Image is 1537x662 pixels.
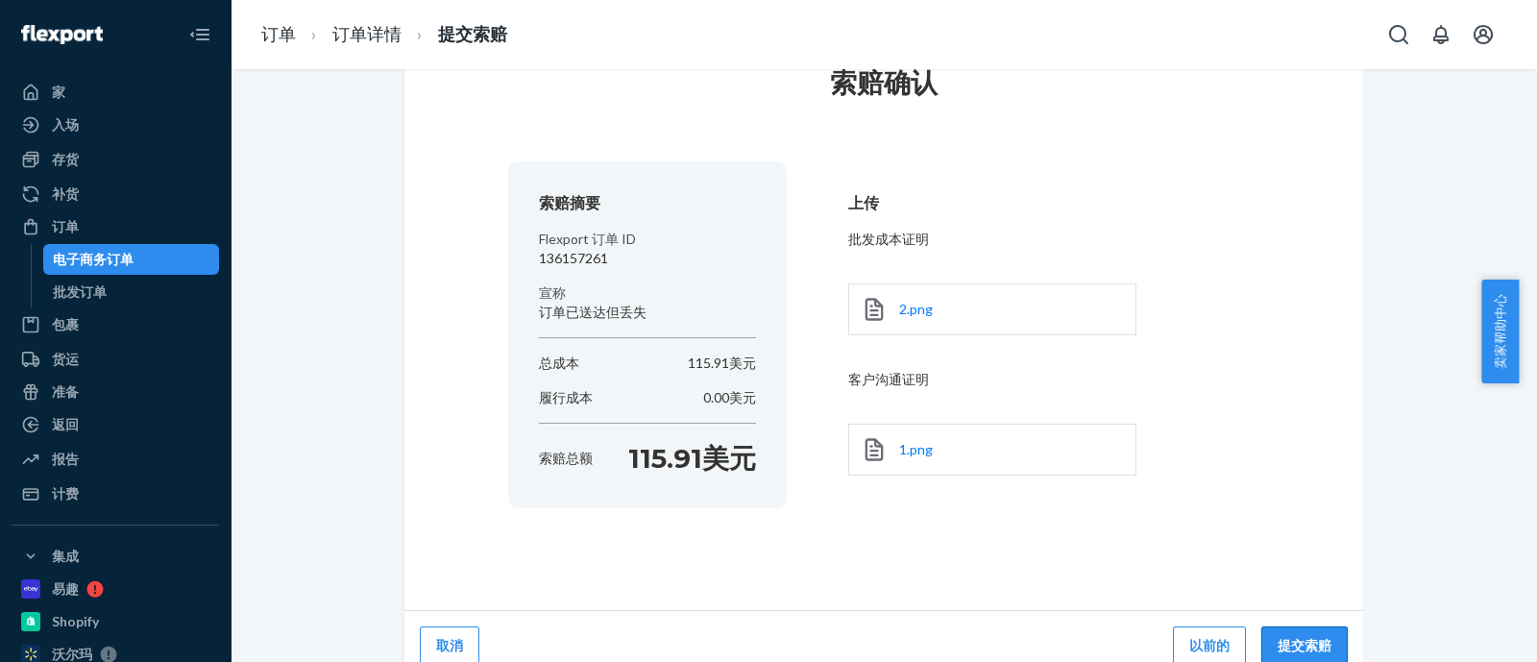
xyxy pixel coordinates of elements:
[539,284,566,301] font: 宣称
[52,383,79,400] font: 准备
[628,442,756,475] font: 115.91美元
[12,144,219,175] a: 存货
[899,301,933,317] font: 2.png
[12,574,219,604] a: 易趣
[539,193,600,211] font: 索赔摘要
[12,541,219,572] button: 集成
[12,409,219,440] a: 返回
[12,478,219,509] a: 计费
[52,646,92,662] font: 沃尔玛
[12,344,219,375] a: 货运
[12,377,219,407] a: 准备
[1422,15,1460,54] button: 打开通知
[332,24,402,45] a: 订单详情
[539,250,608,266] font: 136157261
[21,25,103,44] img: Flexport 徽标
[539,304,647,320] font: 订单已送达但丢失
[703,389,756,405] font: 0.00美元
[1278,637,1331,653] font: 提交索赔
[848,231,929,247] font: 批发成本证明
[12,309,219,340] a: 包裹
[52,451,79,467] font: 报告
[899,441,933,457] font: 1.png
[539,355,579,371] font: 总成本
[1189,637,1230,653] font: 以前的
[848,193,879,211] font: 上传
[539,450,593,466] font: 索赔总额
[52,185,79,202] font: 补货
[1379,15,1418,54] button: 打开搜索框
[688,355,756,371] font: 115.91美元
[52,548,79,564] font: 集成
[52,416,79,432] font: 返回
[43,277,220,307] a: 批发订单
[52,613,99,629] font: Shopify
[12,110,219,140] a: 入场
[52,580,79,597] font: 易趣
[1481,280,1519,383] button: 卖家帮助中心
[848,371,929,387] font: 客户沟通证明
[181,15,219,54] button: 关闭导航
[899,300,933,319] a: 2.png
[52,351,79,367] font: 货运
[1464,15,1502,54] button: 打开账户菜单
[52,84,65,100] font: 家
[438,24,507,45] a: 提交索赔
[12,606,219,637] a: Shopify
[52,151,79,167] font: 存货
[12,444,219,475] a: 报告
[52,316,79,332] font: 包裹
[899,440,933,459] a: 1.png
[52,218,79,234] font: 订单
[539,231,636,247] font: Flexport 订单 ID
[52,485,79,502] font: 计费
[53,283,107,300] font: 批发订单
[12,179,219,209] a: 补货
[830,66,938,99] font: 索赔确认
[52,116,79,133] font: 入场
[43,244,220,275] a: 电子商务订单
[436,637,463,653] font: 取消
[539,389,593,405] font: 履行成本
[246,7,523,63] ol: 面包屑
[12,211,219,242] a: 订单
[53,251,134,267] font: 电子商务订单
[12,77,219,108] a: 家
[261,24,296,45] a: 订单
